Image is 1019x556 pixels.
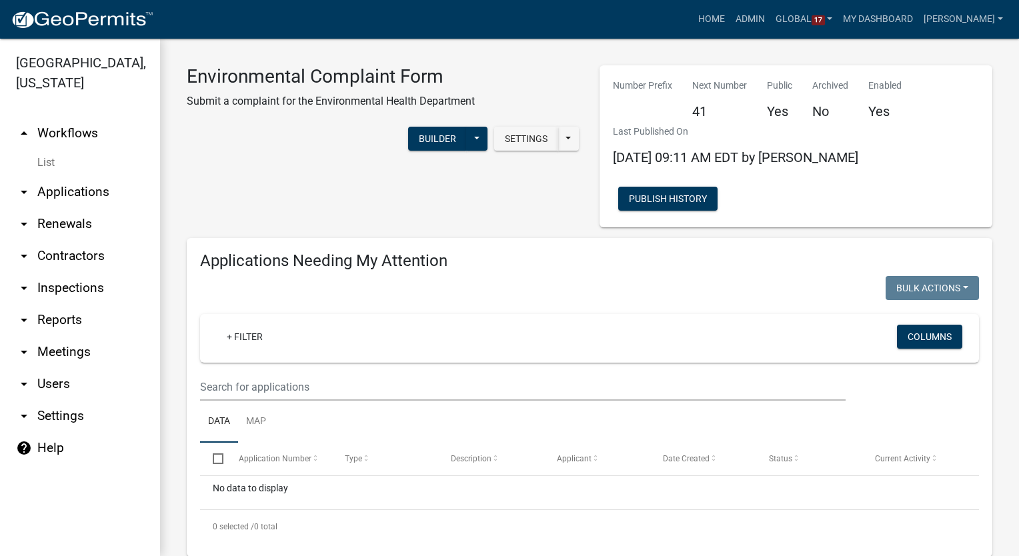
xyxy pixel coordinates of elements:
[200,510,979,543] div: 0 total
[451,454,491,463] span: Description
[692,103,747,119] h5: 41
[544,443,650,475] datatable-header-cell: Applicant
[16,125,32,141] i: arrow_drop_up
[868,103,902,119] h5: Yes
[918,7,1008,32] a: [PERSON_NAME]
[613,79,672,93] p: Number Prefix
[200,251,979,271] h4: Applications Needing My Attention
[16,344,32,360] i: arrow_drop_down
[331,443,437,475] datatable-header-cell: Type
[812,79,848,93] p: Archived
[238,401,274,443] a: Map
[756,443,862,475] datatable-header-cell: Status
[200,443,225,475] datatable-header-cell: Select
[862,443,968,475] datatable-header-cell: Current Activity
[650,443,756,475] datatable-header-cell: Date Created
[613,149,858,165] span: [DATE] 09:11 AM EDT by [PERSON_NAME]
[200,373,846,401] input: Search for applications
[16,184,32,200] i: arrow_drop_down
[345,454,362,463] span: Type
[216,325,273,349] a: + Filter
[16,248,32,264] i: arrow_drop_down
[618,187,718,211] button: Publish History
[767,103,792,119] h5: Yes
[187,65,475,88] h3: Environmental Complaint Form
[618,195,718,205] wm-modal-confirm: Workflow Publish History
[770,7,838,32] a: Global17
[886,276,979,300] button: Bulk Actions
[16,216,32,232] i: arrow_drop_down
[557,454,592,463] span: Applicant
[812,103,848,119] h5: No
[663,454,710,463] span: Date Created
[239,454,311,463] span: Application Number
[225,443,331,475] datatable-header-cell: Application Number
[730,7,770,32] a: Admin
[875,454,930,463] span: Current Activity
[838,7,918,32] a: My Dashboard
[16,280,32,296] i: arrow_drop_down
[16,376,32,392] i: arrow_drop_down
[200,401,238,443] a: Data
[16,312,32,328] i: arrow_drop_down
[613,125,858,139] p: Last Published On
[187,93,475,109] p: Submit a complaint for the Environmental Health Department
[769,454,792,463] span: Status
[494,127,558,151] button: Settings
[438,443,544,475] datatable-header-cell: Description
[868,79,902,93] p: Enabled
[693,7,730,32] a: Home
[897,325,962,349] button: Columns
[408,127,467,151] button: Builder
[767,79,792,93] p: Public
[213,522,254,531] span: 0 selected /
[812,15,825,26] span: 17
[200,476,979,509] div: No data to display
[16,440,32,456] i: help
[692,79,747,93] p: Next Number
[16,408,32,424] i: arrow_drop_down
